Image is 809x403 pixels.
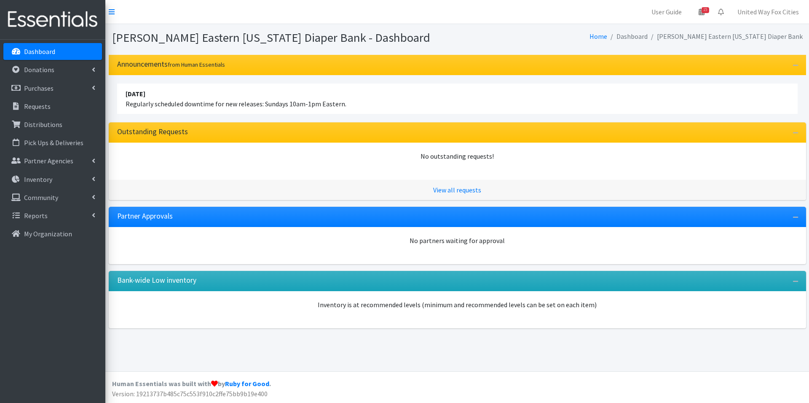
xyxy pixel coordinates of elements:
[24,193,58,202] p: Community
[117,235,798,246] div: No partners waiting for approval
[24,211,48,220] p: Reports
[112,379,271,388] strong: Human Essentials was built with by .
[168,61,225,68] small: from Human Essentials
[702,7,709,13] span: 15
[3,5,102,34] img: HumanEssentials
[3,134,102,151] a: Pick Ups & Deliveries
[3,152,102,169] a: Partner Agencies
[433,186,481,194] a: View all requests
[117,84,798,114] li: Regularly scheduled downtime for new releases: Sundays 10am-1pm Eastern.
[126,89,145,98] strong: [DATE]
[117,212,173,221] h3: Partner Approvals
[692,3,711,20] a: 15
[24,175,52,184] p: Inventory
[731,3,806,20] a: United Way Fox Cities
[24,47,55,56] p: Dashboard
[24,102,51,111] p: Requests
[24,120,62,129] p: Distributions
[24,65,54,74] p: Donations
[117,127,188,136] h3: Outstanding Requests
[24,84,54,92] p: Purchases
[24,138,83,147] p: Pick Ups & Deliveries
[3,171,102,188] a: Inventory
[3,43,102,60] a: Dashboard
[3,207,102,224] a: Reports
[24,157,73,165] p: Partner Agencies
[117,276,196,285] h3: Bank-wide Low inventory
[3,80,102,97] a: Purchases
[117,151,798,161] div: No outstanding requests!
[112,389,268,398] span: Version: 19213737b485c75c553f910c2ffe75bb9b19e400
[117,60,225,69] h3: Announcements
[225,379,269,388] a: Ruby for Good
[607,30,648,43] li: Dashboard
[117,300,798,310] p: Inventory is at recommended levels (minimum and recommended levels can be set on each item)
[645,3,688,20] a: User Guide
[3,61,102,78] a: Donations
[3,225,102,242] a: My Organization
[3,116,102,133] a: Distributions
[589,32,607,41] a: Home
[112,30,454,45] h1: [PERSON_NAME] Eastern [US_STATE] Diaper Bank - Dashboard
[3,189,102,206] a: Community
[3,98,102,115] a: Requests
[24,230,72,238] p: My Organization
[648,30,803,43] li: [PERSON_NAME] Eastern [US_STATE] Diaper Bank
